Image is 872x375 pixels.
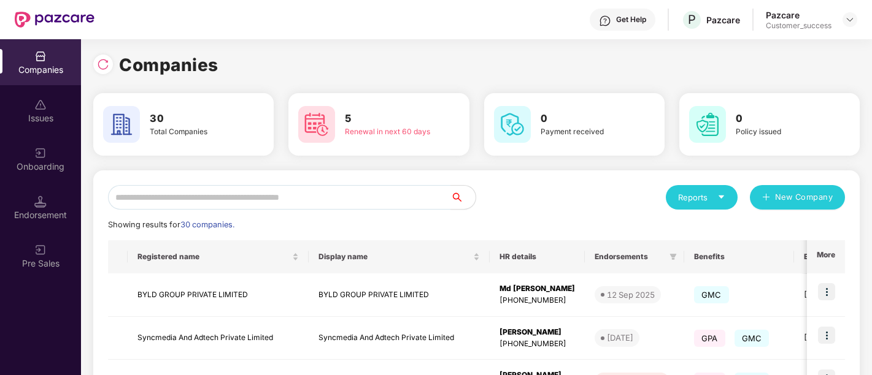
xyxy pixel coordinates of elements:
[736,111,825,127] h3: 0
[689,106,726,143] img: svg+xml;base64,PHN2ZyB4bWxucz0iaHR0cDovL3d3dy53My5vcmcvMjAwMC9zdmciIHdpZHRoPSI2MCIgaGVpZ2h0PSI2MC...
[298,106,335,143] img: svg+xml;base64,PHN2ZyB4bWxucz0iaHR0cDovL3d3dy53My5vcmcvMjAwMC9zdmciIHdpZHRoPSI2MCIgaGVpZ2h0PSI2MC...
[450,192,476,202] span: search
[128,273,309,317] td: BYLD GROUP PRIVATE LIMITED
[541,111,630,127] h3: 0
[34,195,47,208] img: svg+xml;base64,PHN2ZyB3aWR0aD0iMTQuNSIgaGVpZ2h0PSIxNC41IiB2aWV3Qm94PSIwIDAgMTYgMTYiIGZpbGw9Im5vbm...
[762,193,770,203] span: plus
[736,126,825,138] div: Policy issued
[845,15,855,25] img: svg+xml;base64,PHN2ZyBpZD0iRHJvcGRvd24tMzJ4MzIiIHhtbG5zPSJodHRwOi8vd3d3LnczLm9yZy8yMDAwL3N2ZyIgd2...
[694,330,725,347] span: GPA
[766,21,831,31] div: Customer_success
[318,252,471,262] span: Display name
[119,51,218,78] h1: Companies
[128,240,309,273] th: Registered name
[450,185,476,210] button: search
[500,338,575,350] div: [PHONE_NUMBER]
[494,106,531,143] img: svg+xml;base64,PHN2ZyB4bWxucz0iaHR0cDovL3d3dy53My5vcmcvMjAwMC9zdmciIHdpZHRoPSI2MCIgaGVpZ2h0PSI2MC...
[500,283,575,295] div: Md [PERSON_NAME]
[108,220,234,229] span: Showing results for
[807,240,845,273] th: More
[103,106,140,143] img: svg+xml;base64,PHN2ZyB4bWxucz0iaHR0cDovL3d3dy53My5vcmcvMjAwMC9zdmciIHdpZHRoPSI2MCIgaGVpZ2h0PSI2MC...
[667,249,679,264] span: filter
[137,252,290,262] span: Registered name
[684,240,794,273] th: Benefits
[34,244,47,256] img: svg+xml;base64,PHN2ZyB3aWR0aD0iMjAiIGhlaWdodD0iMjAiIHZpZXdCb3g9IjAgMCAyMCAyMCIgZmlsbD0ibm9uZSIgeG...
[15,12,95,28] img: New Pazcare Logo
[34,147,47,159] img: svg+xml;base64,PHN2ZyB3aWR0aD0iMjAiIGhlaWdodD0iMjAiIHZpZXdCb3g9IjAgMCAyMCAyMCIgZmlsbD0ibm9uZSIgeG...
[607,289,655,301] div: 12 Sep 2025
[150,111,239,127] h3: 30
[345,111,434,127] h3: 5
[735,330,770,347] span: GMC
[500,327,575,338] div: [PERSON_NAME]
[706,14,740,26] div: Pazcare
[150,126,239,138] div: Total Companies
[616,15,646,25] div: Get Help
[309,273,490,317] td: BYLD GROUP PRIVATE LIMITED
[309,240,490,273] th: Display name
[128,317,309,360] td: Syncmedia And Adtech Private Limited
[818,283,835,300] img: icon
[34,99,47,111] img: svg+xml;base64,PHN2ZyBpZD0iSXNzdWVzX2Rpc2FibGVkIiB4bWxucz0iaHR0cDovL3d3dy53My5vcmcvMjAwMC9zdmciIH...
[694,286,729,303] span: GMC
[669,253,677,260] span: filter
[688,12,696,27] span: P
[607,331,633,344] div: [DATE]
[490,240,585,273] th: HR details
[766,9,831,21] div: Pazcare
[678,191,725,203] div: Reports
[750,185,845,210] button: plusNew Company
[180,220,234,229] span: 30 companies.
[345,126,434,138] div: Renewal in next 60 days
[541,126,630,138] div: Payment received
[818,327,835,344] img: icon
[500,295,575,306] div: [PHONE_NUMBER]
[775,191,833,203] span: New Company
[309,317,490,360] td: Syncmedia And Adtech Private Limited
[34,50,47,63] img: svg+xml;base64,PHN2ZyBpZD0iQ29tcGFuaWVzIiB4bWxucz0iaHR0cDovL3d3dy53My5vcmcvMjAwMC9zdmciIHdpZHRoPS...
[595,252,665,262] span: Endorsements
[97,58,109,70] img: svg+xml;base64,PHN2ZyBpZD0iUmVsb2FkLTMyeDMyIiB4bWxucz0iaHR0cDovL3d3dy53My5vcmcvMjAwMC9zdmciIHdpZH...
[599,15,611,27] img: svg+xml;base64,PHN2ZyBpZD0iSGVscC0zMngzMiIgeG1sbnM9Imh0dHA6Ly93d3cudzMub3JnLzIwMDAvc3ZnIiB3aWR0aD...
[717,193,725,201] span: caret-down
